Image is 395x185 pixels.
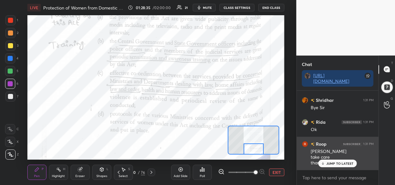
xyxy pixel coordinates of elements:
div: [PERSON_NAME] take care thank you [311,149,374,166]
p: Chat [297,56,317,73]
span: mute [203,5,212,10]
img: 4P8fHbbgJtejmAAAAAElFTkSuQmCC [342,120,362,124]
button: CLASS SETTINGS [219,4,254,11]
img: no-rating-badge.077c3623.svg [311,121,315,124]
button: End Class [258,4,284,11]
div: C [5,124,19,134]
div: Ok [311,127,374,133]
div: Highlight [52,175,65,178]
h6: Roop [315,141,327,147]
div: Add Slide [174,175,188,178]
img: 3 [302,141,308,147]
p: G [391,96,393,101]
div: LIVE [27,4,41,11]
h4: Protection of Women from Domestic Violence Act, 2005. [43,5,125,11]
div: 21 [185,6,188,9]
div: grid [297,91,379,170]
img: 4P8fHbbgJtejmAAAAAElFTkSuQmCC [342,142,362,146]
div: S [128,168,130,171]
button: mute [193,4,216,11]
p: JUMP TO LATEST [326,162,354,165]
div: 1:31 PM [363,120,374,124]
div: 2 [5,28,18,38]
div: 1:31 PM [363,142,374,146]
div: Poll [200,175,205,178]
div: Pen [34,175,40,178]
div: 7 [5,91,18,102]
div: Shapes [96,175,107,178]
img: no-rating-badge.077c3623.svg [311,142,315,146]
div: P [42,168,44,171]
div: 5 [5,66,18,76]
div: 6 [5,79,18,89]
img: 324b7ae3f6e84dbbb3632ae0ad1a0089.jpg [302,119,308,125]
div: 3 [5,41,18,51]
div: Z [5,149,19,160]
div: L [107,168,108,171]
p: D [391,78,393,83]
img: no-rating-badge.077c3623.svg [311,99,315,102]
button: EXIT [269,168,284,176]
h6: Rida [315,119,326,125]
div: 30 [130,170,136,174]
img: 2b9392717e4c4b858f816e17e63d45df.jpg [304,73,311,79]
div: 4 [5,53,18,63]
div: / [138,170,140,174]
h6: Shridhar [315,97,334,103]
div: H [63,168,65,171]
p: T [391,61,393,65]
div: 1 [5,15,18,25]
div: Select [119,175,128,178]
div: 76 [141,169,145,175]
div: Bye Sir [311,105,374,111]
div: 1:31 PM [363,98,374,102]
div: Eraser [75,175,85,178]
img: 23f5ea6897054b72a3ff40690eb5decb.24043962_3 [302,97,308,103]
a: [URL][DOMAIN_NAME] [313,72,349,84]
div: X [5,137,19,147]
